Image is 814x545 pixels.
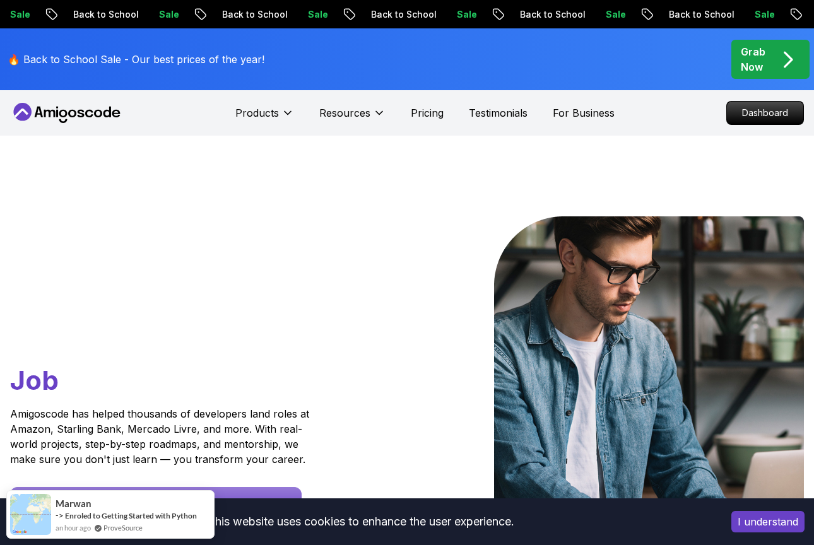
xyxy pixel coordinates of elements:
[411,105,444,120] a: Pricing
[731,511,805,532] button: Accept cookies
[244,8,284,21] p: Sale
[319,105,370,120] p: Resources
[158,8,244,21] p: Back to School
[10,364,59,396] span: Job
[235,105,294,131] button: Products
[690,8,731,21] p: Sale
[10,494,51,535] img: provesource social proof notification image
[605,8,690,21] p: Back to School
[65,510,197,521] a: Enroled to Getting Started with Python
[56,522,91,533] span: an hour ago
[103,522,143,533] a: ProveSource
[10,487,302,517] a: Start Free [DATE] - Build Your First Project This Week
[10,216,329,399] h1: Go From Learning to Hired: Master Java, Spring Boot & Cloud Skills That Get You the
[95,8,135,21] p: Sale
[727,102,803,124] p: Dashboard
[469,105,528,120] a: Testimonials
[741,44,765,74] p: Grab Now
[541,8,582,21] p: Sale
[392,8,433,21] p: Sale
[319,105,386,131] button: Resources
[726,101,804,125] a: Dashboard
[8,52,264,67] p: 🔥 Back to School Sale - Our best prices of the year!
[10,406,313,467] p: Amigoscode has helped thousands of developers land roles at Amazon, Starling Bank, Mercado Livre,...
[56,498,91,509] span: Marwan
[494,216,804,541] img: hero
[456,8,541,21] p: Back to School
[56,510,64,520] span: ->
[307,8,392,21] p: Back to School
[9,508,712,536] div: This website uses cookies to enhance the user experience.
[235,105,279,120] p: Products
[9,8,95,21] p: Back to School
[553,105,615,120] a: For Business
